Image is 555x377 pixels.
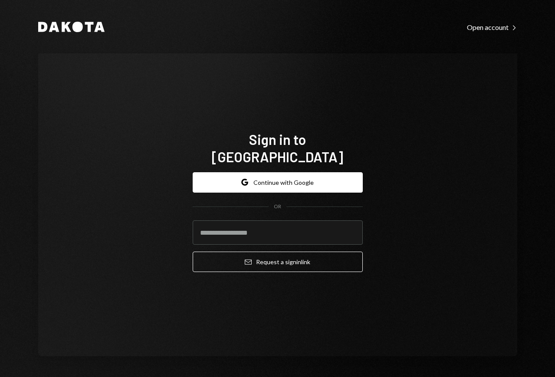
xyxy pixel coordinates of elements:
button: Continue with Google [193,172,363,193]
h1: Sign in to [GEOGRAPHIC_DATA] [193,131,363,165]
div: Open account [467,23,517,32]
button: Request a signinlink [193,252,363,272]
div: OR [274,203,281,210]
a: Open account [467,22,517,32]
